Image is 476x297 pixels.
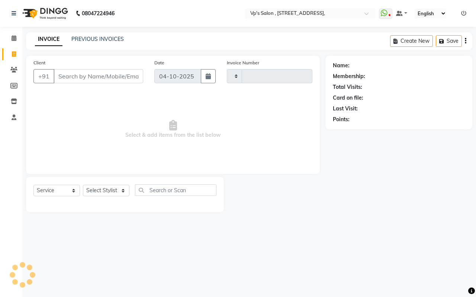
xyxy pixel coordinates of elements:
img: logo [19,3,70,24]
label: Invoice Number [227,59,259,66]
b: 08047224946 [82,3,115,24]
span: Select & add items from the list below [33,92,312,167]
div: Name: [333,62,350,70]
input: Search by Name/Mobile/Email/Code [54,69,143,83]
div: Membership: [333,72,365,80]
div: Total Visits: [333,83,362,91]
a: INVOICE [35,33,62,46]
div: Points: [333,116,350,123]
div: Last Visit: [333,105,358,113]
label: Date [154,59,164,66]
button: +91 [33,69,54,83]
div: Card on file: [333,94,363,102]
button: Save [436,35,462,47]
input: Search or Scan [135,184,216,196]
a: PREVIOUS INVOICES [71,36,124,42]
button: Create New [390,35,433,47]
label: Client [33,59,45,66]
